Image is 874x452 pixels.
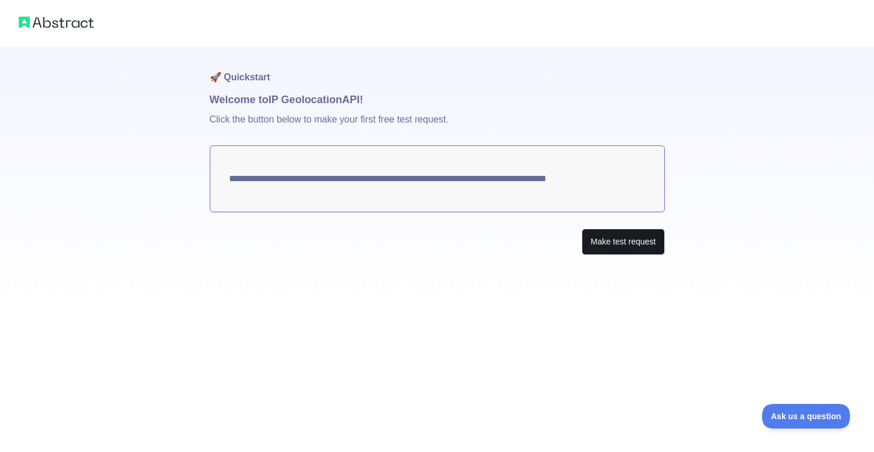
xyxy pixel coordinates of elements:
[210,108,665,145] p: Click the button below to make your first free test request.
[210,91,665,108] h1: Welcome to IP Geolocation API!
[210,47,665,91] h1: 🚀 Quickstart
[762,404,851,429] iframe: Toggle Customer Support
[582,229,664,255] button: Make test request
[19,14,94,30] img: Abstract logo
